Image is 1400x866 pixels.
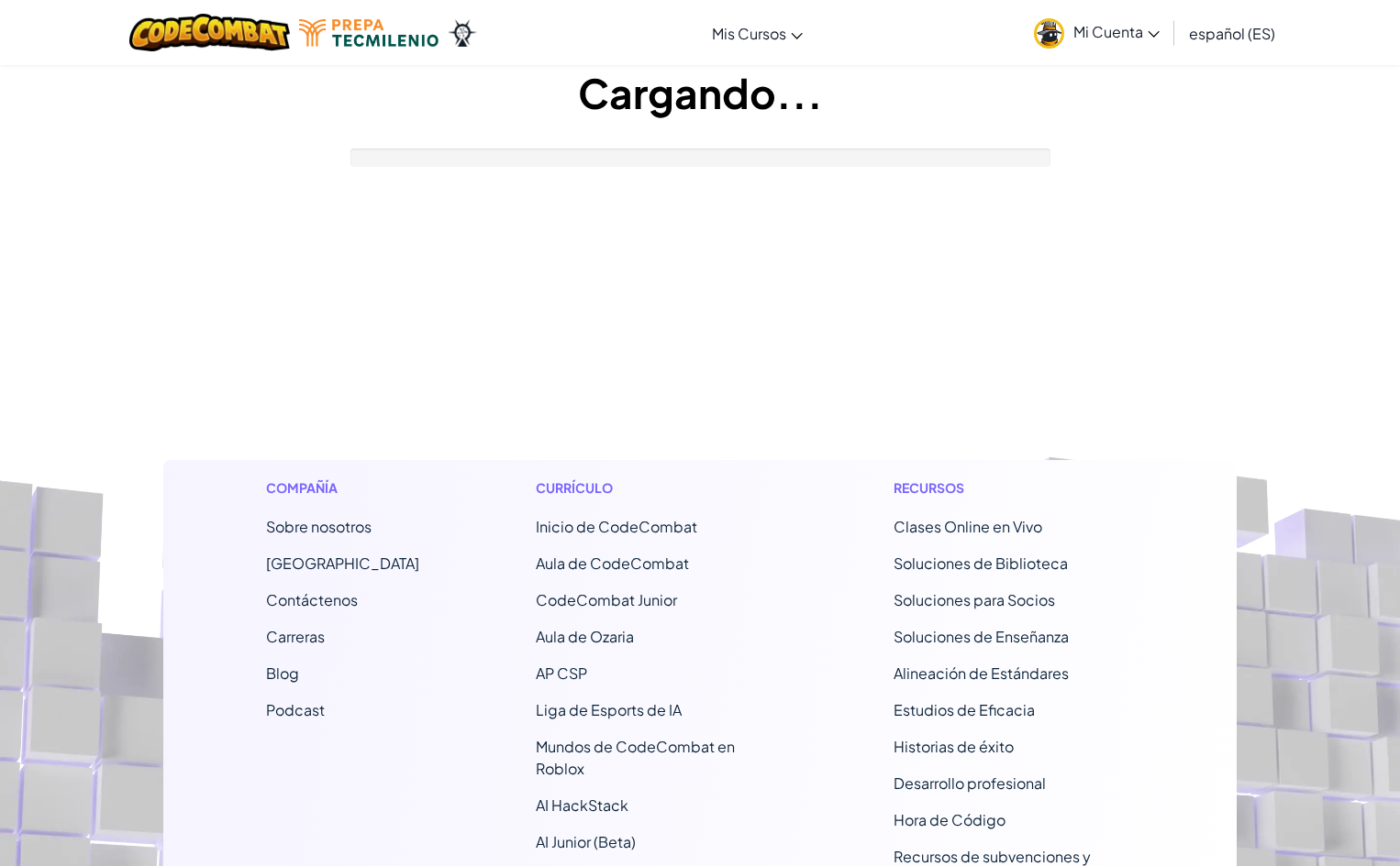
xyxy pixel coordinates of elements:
span: Mis Cursos [712,24,786,43]
img: Tecmilenio logo [299,19,439,47]
a: Estudios de Eficacia [894,700,1035,719]
span: Mi Cuenta [1073,22,1160,41]
a: español (ES) [1180,8,1284,58]
a: Historias de éxito [894,737,1014,756]
a: Podcast [266,700,325,719]
a: Mis Cursos [703,8,812,58]
a: [GEOGRAPHIC_DATA] [266,554,419,573]
a: CodeCombat Junior [536,590,677,609]
h1: Compañía [266,478,419,498]
span: Inicio de CodeCombat [536,517,697,536]
span: Contáctenos [266,590,358,609]
a: Sobre nosotros [266,517,372,536]
a: Desarrollo profesional [894,773,1046,793]
a: AI Junior (Beta) [536,832,636,851]
a: Blog [266,663,299,683]
a: Aula de CodeCombat [536,554,689,573]
a: Alineación de Estándares [894,663,1069,683]
a: Soluciones de Biblioteca [894,554,1068,573]
a: Soluciones de Enseñanza [894,627,1069,646]
a: Soluciones para Socios [894,590,1055,609]
a: Hora de Código [894,810,1006,829]
img: Ozaria [448,19,477,47]
a: Aula de Ozaria [536,627,634,646]
h1: Recursos [894,478,1135,498]
img: CodeCombat logo [129,14,290,51]
a: Liga de Esports de IA [536,700,682,719]
a: AP CSP [536,663,587,683]
span: español (ES) [1189,24,1275,43]
a: Clases Online en Vivo [894,517,1042,536]
a: Mi Cuenta [1025,4,1169,61]
a: Mundos de CodeCombat en Roblox [536,737,735,778]
img: avatar [1034,18,1064,49]
a: Carreras [266,627,325,646]
a: AI HackStack [536,795,628,815]
h1: Currículo [536,478,777,498]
